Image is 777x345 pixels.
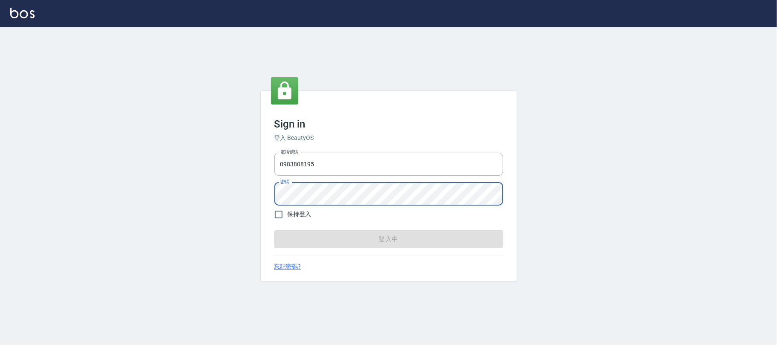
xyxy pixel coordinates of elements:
h6: 登入 BeautyOS [274,133,503,142]
a: 忘記密碼? [274,262,301,271]
label: 電話號碼 [280,149,298,155]
img: Logo [10,8,35,18]
label: 密碼 [280,179,289,185]
h3: Sign in [274,118,503,130]
span: 保持登入 [288,210,311,219]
